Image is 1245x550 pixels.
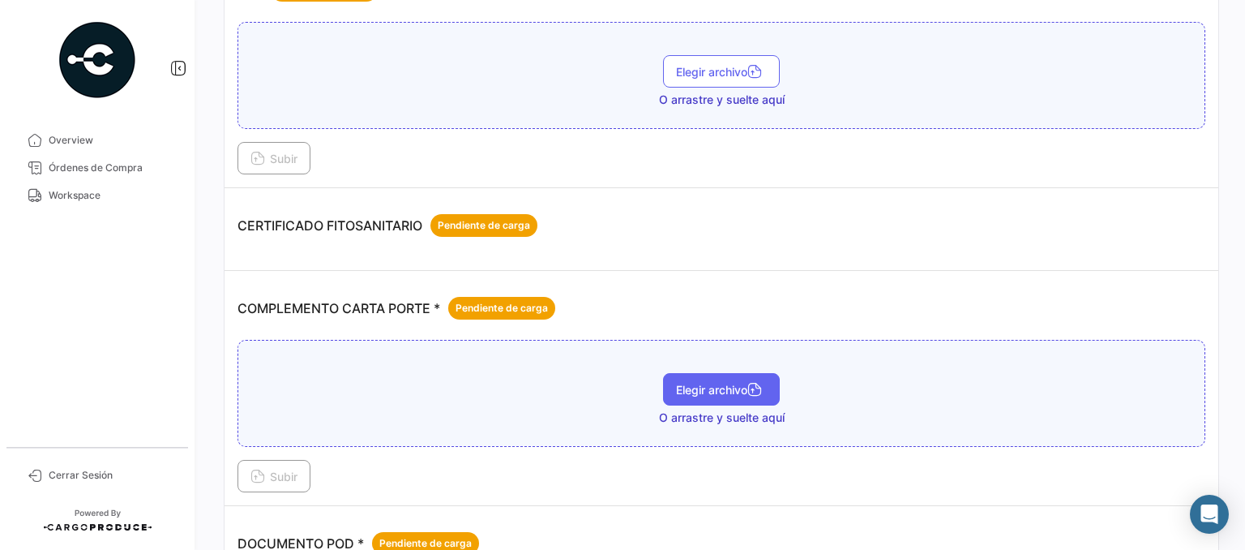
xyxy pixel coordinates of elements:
span: Pendiente de carga [456,301,548,316]
button: Subir [237,460,310,492]
span: Elegir archivo [676,65,767,79]
button: Elegir archivo [663,373,780,406]
button: Elegir archivo [663,55,780,88]
span: Workspace [49,188,175,203]
span: Cerrar Sesión [49,468,175,483]
span: Overview [49,133,175,148]
a: Workspace [13,182,182,209]
span: Pendiente de carga [438,218,530,233]
button: Subir [237,142,310,174]
span: O arrastre y suelte aquí [659,410,785,426]
a: Overview [13,127,182,154]
img: powered-by.png [57,19,138,101]
span: Subir [250,470,297,483]
span: Órdenes de Compra [49,161,175,175]
div: Abrir Intercom Messenger [1190,495,1229,534]
p: CERTIFICADO FITOSANITARIO [237,214,537,237]
p: COMPLEMENTO CARTA PORTE * [237,297,555,320]
span: Subir [250,152,297,165]
span: Elegir archivo [676,383,767,397]
a: Órdenes de Compra [13,154,182,182]
span: O arrastre y suelte aquí [659,92,785,108]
